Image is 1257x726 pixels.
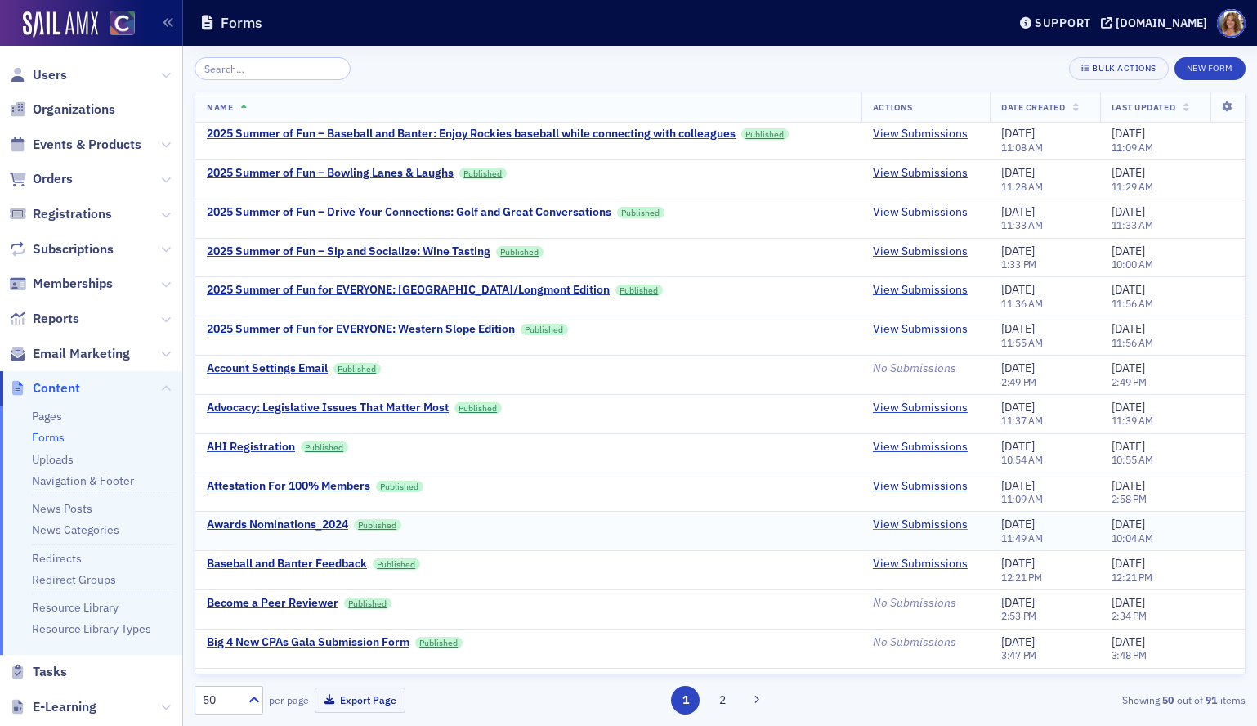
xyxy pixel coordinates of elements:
div: [DOMAIN_NAME] [1116,16,1207,30]
a: Registrations [9,205,112,223]
span: Last Updated [1112,101,1175,113]
a: Events & Products [9,136,141,154]
a: Memberships [9,275,113,293]
a: View Submissions [873,166,968,181]
a: Subscriptions [9,240,114,258]
time: 12:21 PM [1112,571,1152,584]
a: View Submissions [873,244,968,259]
span: Events & Products [33,136,141,154]
a: Resource Library [32,600,119,615]
a: Published [376,481,423,492]
span: Content [33,379,80,397]
a: View Submissions [873,322,968,337]
span: Name [207,101,233,113]
div: No Submissions [873,596,978,611]
a: AHI Registration [207,440,295,455]
time: 11:36 AM [1001,297,1043,310]
a: Users [9,66,67,84]
time: 11:56 AM [1112,336,1153,349]
span: [DATE] [1001,165,1035,180]
div: 2025 Summer of Fun – Baseball and Banter: Enjoy Rockies baseball while connecting with colleagues [207,127,736,141]
span: [DATE] [1001,244,1035,258]
a: View Submissions [873,401,968,415]
time: 11:28 AM [1001,180,1043,193]
time: 3:48 PM [1112,648,1147,661]
div: 2025 Summer of Fun – Sip and Socialize: Wine Tasting [207,244,490,259]
a: News Posts [32,501,92,516]
span: [DATE] [1112,439,1145,454]
time: 10:54 AM [1001,453,1043,466]
span: [DATE] [1112,400,1145,415]
a: View Submissions [873,127,968,141]
a: Published [741,128,789,140]
a: New Form [1174,60,1246,74]
div: 2025 Summer of Fun – Bowling Lanes & Laughs [207,166,454,181]
span: [DATE] [1112,321,1145,336]
div: 50 [203,692,239,709]
span: Subscriptions [33,240,114,258]
span: [DATE] [1112,126,1145,141]
a: Navigation & Footer [32,473,134,488]
time: 11:08 AM [1001,141,1043,154]
span: [DATE] [1112,478,1145,493]
time: 2:49 PM [1112,375,1147,388]
span: [DATE] [1001,439,1035,454]
span: [DATE] [1001,634,1035,649]
span: [DATE] [1001,204,1035,219]
span: Date Created [1001,101,1065,113]
a: Email Marketing [9,345,130,363]
a: 2025 Summer of Fun for EVERYONE: Western Slope Edition [207,322,515,337]
time: 2:53 PM [1001,609,1036,622]
a: Published [459,168,507,179]
time: 11:09 AM [1001,492,1043,505]
time: 11:09 AM [1112,141,1153,154]
span: [DATE] [1001,361,1035,375]
a: Published [415,637,463,648]
a: View Submissions [873,205,968,220]
span: Email Marketing [33,345,130,363]
span: Actions [873,101,913,113]
span: Registrations [33,205,112,223]
a: 2025 Summer of Fun – Drive Your Connections: Golf and Great Conversations [207,205,611,220]
time: 11:49 AM [1001,531,1043,544]
a: Published [454,402,502,414]
span: Profile [1217,9,1246,38]
div: Support [1035,16,1091,30]
time: 10:00 AM [1112,258,1153,271]
time: 3:47 PM [1001,648,1036,661]
strong: 50 [1160,692,1177,707]
button: Export Page [315,688,405,713]
a: Redirect Groups [32,572,116,587]
span: E-Learning [33,698,96,716]
a: Baseball and Banter Feedback [207,557,367,571]
div: Bulk Actions [1092,64,1156,73]
time: 11:33 AM [1001,218,1043,231]
a: View Submissions [873,283,968,298]
a: View Submissions [873,518,968,532]
a: Published [521,324,568,335]
span: [DATE] [1001,517,1035,531]
span: [DATE] [1112,282,1145,297]
span: [DATE] [1001,556,1035,571]
span: Memberships [33,275,113,293]
a: Reports [9,310,79,328]
a: 2025 Summer of Fun for EVERYONE: [GEOGRAPHIC_DATA]/Longmont Edition [207,283,610,298]
time: 11:56 AM [1112,297,1153,310]
a: View Submissions [873,479,968,494]
div: Become a Peer Reviewer [207,596,338,611]
time: 10:04 AM [1112,531,1153,544]
div: Attestation For 100% Members [207,479,370,494]
span: [DATE] [1112,204,1145,219]
span: [DATE] [1112,165,1145,180]
button: 2 [709,686,737,715]
div: Account Settings Email [207,361,328,376]
a: Published [617,207,664,218]
span: [DATE] [1001,282,1035,297]
img: SailAMX [23,11,98,38]
span: [DATE] [1112,595,1145,610]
